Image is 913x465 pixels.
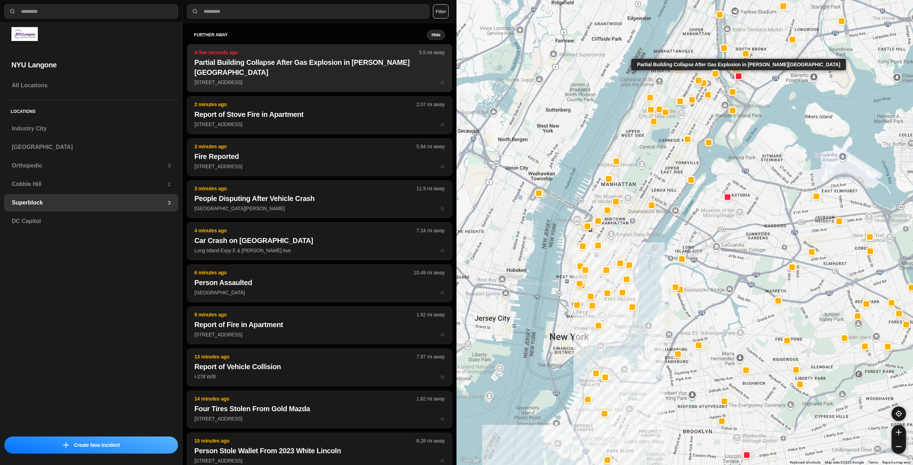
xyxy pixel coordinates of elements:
[194,457,445,464] p: [STREET_ADDRESS]
[194,163,445,170] p: [STREET_ADDRESS]
[12,180,168,188] h3: Cobble Hill
[892,425,906,439] button: zoom-in
[417,437,445,444] p: 8.28 mi away
[440,458,445,464] span: star
[194,320,445,330] h2: Report of Fire in Apartment
[187,180,452,218] button: 3 minutes ago11.9 mi awayPeople Disputing After Vehicle Crash[GEOGRAPHIC_DATA][PERSON_NAME]star
[735,72,743,80] button: Partial Building Collapse After Gas Explosion in [PERSON_NAME][GEOGRAPHIC_DATA]
[194,79,445,86] p: [STREET_ADDRESS]
[4,157,178,174] a: Orthopedic3
[194,437,417,444] p: 15 minutes ago
[194,32,427,38] h5: further away
[194,193,445,203] h2: People Disputing After Vehicle Crash
[427,30,445,40] button: Hide
[194,362,445,372] h2: Report of Vehicle Collision
[9,8,16,15] img: search
[417,185,445,192] p: 11.9 mi away
[896,444,902,449] img: zoom-out
[168,162,170,169] p: 3
[194,101,417,108] p: 2 minutes ago
[187,79,452,85] a: A few seconds ago5.5 mi awayPartial Building Collapse After Gas Explosion in [PERSON_NAME][GEOGRA...
[896,410,902,417] img: recenter
[187,96,452,134] button: 2 minutes ago2.07 mi awayReport of Stove Fire in Apartment[STREET_ADDRESS]star
[440,290,445,295] span: star
[440,122,445,127] span: star
[194,404,445,414] h2: Four Tires Stolen From Gold Mazda
[187,331,452,337] a: 9 minutes ago1.62 mi awayReport of Fire in Apartment[STREET_ADDRESS]star
[194,278,445,288] h2: Person Assaulted
[187,44,452,92] button: A few seconds ago5.5 mi awayPartial Building Collapse After Gas Explosion in [PERSON_NAME][GEOGRA...
[194,151,445,161] h2: Fire Reported
[4,194,178,211] a: Superblock3
[440,248,445,253] span: star
[417,311,445,318] p: 1.62 mi away
[187,264,452,302] button: 6 minutes ago10.49 mi awayPerson Assaulted[GEOGRAPHIC_DATA]star
[187,373,452,379] a: 13 minutes ago7.97 mi awayReport of Vehicle CollisionI-278 W/Bstar
[4,436,178,454] button: iconCreate New Incident
[187,247,452,253] a: 4 minutes ago7.24 mi awayCar Crash on [GEOGRAPHIC_DATA]Long Island Expy E & [PERSON_NAME] Avestar
[187,306,452,344] button: 9 minutes ago1.62 mi awayReport of Fire in Apartment[STREET_ADDRESS]star
[194,269,414,276] p: 6 minutes ago
[194,446,445,456] h2: Person Stole Wallet From 2023 White Lincoln
[187,391,452,428] button: 14 minutes ago1.82 mi awayFour Tires Stolen From Gold Mazda[STREET_ADDRESS]star
[892,439,906,454] button: zoom-out
[187,222,452,260] button: 4 minutes ago7.24 mi awayCar Crash on [GEOGRAPHIC_DATA]Long Island Expy E & [PERSON_NAME] Avestar
[433,4,449,19] button: Filter
[192,8,199,15] img: search
[12,81,170,90] h3: All Locations
[417,395,445,402] p: 1.82 mi away
[63,442,69,448] img: icon
[12,143,170,151] h3: [GEOGRAPHIC_DATA]
[790,460,821,465] button: Keyboard shortcuts
[4,77,178,94] a: All Locations
[12,161,168,170] h3: Orthopedic
[187,289,452,295] a: 6 minutes ago10.49 mi awayPerson Assaulted[GEOGRAPHIC_DATA]star
[12,217,170,226] h3: DC Capitol
[187,348,452,386] button: 13 minutes ago7.97 mi awayReport of Vehicle CollisionI-278 W/Bstar
[12,198,168,207] h3: Superblock
[194,373,445,380] p: I-278 W/B
[4,213,178,230] a: DC Capitol
[631,58,846,70] div: Partial Building Collapse After Gas Explosion in [PERSON_NAME][GEOGRAPHIC_DATA]
[194,236,445,246] h2: Car Crash on [GEOGRAPHIC_DATA]
[187,205,452,211] a: 3 minutes ago11.9 mi awayPeople Disputing After Vehicle Crash[GEOGRAPHIC_DATA][PERSON_NAME]star
[194,415,445,422] p: [STREET_ADDRESS]
[194,289,445,296] p: [GEOGRAPHIC_DATA]
[440,164,445,169] span: star
[168,181,170,188] p: 2
[458,456,482,465] a: Open this area in Google Maps (opens a new window)
[868,460,878,464] a: Terms (opens in new tab)
[194,395,417,402] p: 14 minutes ago
[194,311,417,318] p: 9 minutes ago
[4,100,178,120] h5: Locations
[194,247,445,254] p: Long Island Expy E & [PERSON_NAME] Ave
[4,120,178,137] a: Industry City
[440,416,445,422] span: star
[187,458,452,464] a: 15 minutes ago8.28 mi awayPerson Stole Wallet From 2023 White Lincoln[STREET_ADDRESS]star
[194,49,419,56] p: A few seconds ago
[187,415,452,422] a: 14 minutes ago1.82 mi awayFour Tires Stolen From Gold Mazda[STREET_ADDRESS]star
[458,456,482,465] img: Google
[187,138,452,176] button: 3 minutes ago5.94 mi awayFire Reported[STREET_ADDRESS]star
[414,269,445,276] p: 10.49 mi away
[194,331,445,338] p: [STREET_ADDRESS]
[417,227,445,234] p: 7.24 mi away
[432,32,440,38] small: Hide
[440,374,445,379] span: star
[12,124,170,133] h3: Industry City
[896,429,902,435] img: zoom-in
[194,227,417,234] p: 4 minutes ago
[74,441,120,449] p: Create New Incident
[4,139,178,156] a: [GEOGRAPHIC_DATA]
[187,163,452,169] a: 3 minutes ago5.94 mi awayFire Reported[STREET_ADDRESS]star
[882,460,911,464] a: Report a map error
[194,143,417,150] p: 3 minutes ago
[892,407,906,421] button: recenter
[440,79,445,85] span: star
[11,27,38,41] img: logo
[194,121,445,128] p: [STREET_ADDRESS]
[417,101,445,108] p: 2.07 mi away
[417,143,445,150] p: 5.94 mi away
[417,353,445,360] p: 7.97 mi away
